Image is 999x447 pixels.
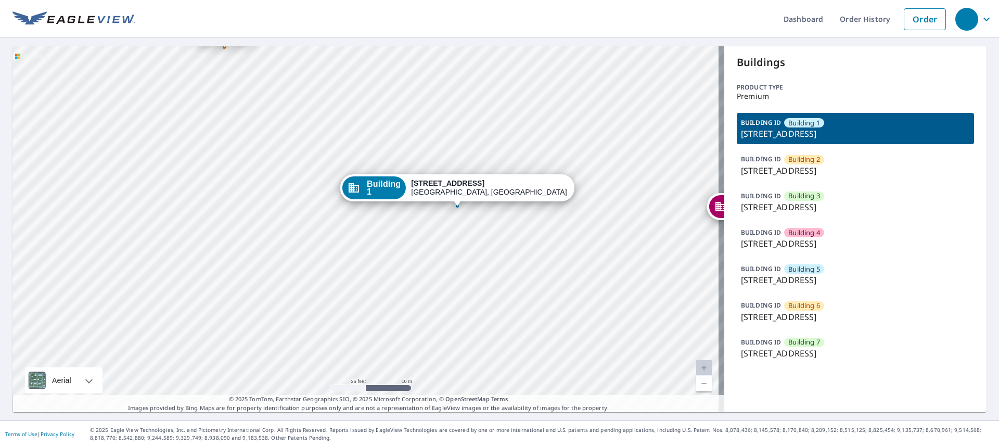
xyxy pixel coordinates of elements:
[5,431,74,437] p: |
[696,360,712,376] a: Current Level 20, Zoom In Disabled
[229,395,508,404] span: © 2025 TomTom, Earthstar Geographics SIO, © 2025 Microsoft Corporation, ©
[788,337,820,347] span: Building 7
[741,237,970,250] p: [STREET_ADDRESS]
[788,264,820,274] span: Building 5
[340,174,574,207] div: Dropped pin, building Building 1, Commercial property, 41 Devonshire Square Mechanicsburg, PA 17050
[741,338,781,347] p: BUILDING ID
[707,193,775,225] div: Dropped pin, building Building 4, Commercial property, 41 Devonshire Square Mechanicsburg, PA 17050
[741,301,781,310] p: BUILDING ID
[741,311,970,323] p: [STREET_ADDRESS]
[741,118,781,127] p: BUILDING ID
[788,155,820,164] span: Building 2
[49,367,74,393] div: Aerial
[737,92,974,100] p: Premium
[741,201,970,213] p: [STREET_ADDRESS]
[411,179,567,197] div: [GEOGRAPHIC_DATA], [GEOGRAPHIC_DATA] 17050
[90,426,994,442] p: © 2025 Eagle View Technologies, Inc. and Pictometry International Corp. All Rights Reserved. Repo...
[5,430,37,438] a: Terms of Use
[788,191,820,201] span: Building 3
[25,367,103,393] div: Aerial
[445,395,489,403] a: OpenStreetMap
[904,8,946,30] a: Order
[741,347,970,360] p: [STREET_ADDRESS]
[741,264,781,273] p: BUILDING ID
[491,395,508,403] a: Terms
[741,274,970,286] p: [STREET_ADDRESS]
[741,164,970,177] p: [STREET_ADDRESS]
[12,395,724,412] p: Images provided by Bing Maps are for property identification purposes only and are not a represen...
[741,228,781,237] p: BUILDING ID
[12,11,135,27] img: EV Logo
[737,83,974,92] p: Product type
[367,180,401,196] span: Building 1
[411,179,484,187] strong: [STREET_ADDRESS]
[41,430,74,438] a: Privacy Policy
[741,127,970,140] p: [STREET_ADDRESS]
[696,376,712,391] a: Current Level 20, Zoom Out
[788,228,820,238] span: Building 4
[741,191,781,200] p: BUILDING ID
[737,55,974,70] p: Buildings
[788,118,820,128] span: Building 1
[788,301,820,311] span: Building 6
[741,155,781,163] p: BUILDING ID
